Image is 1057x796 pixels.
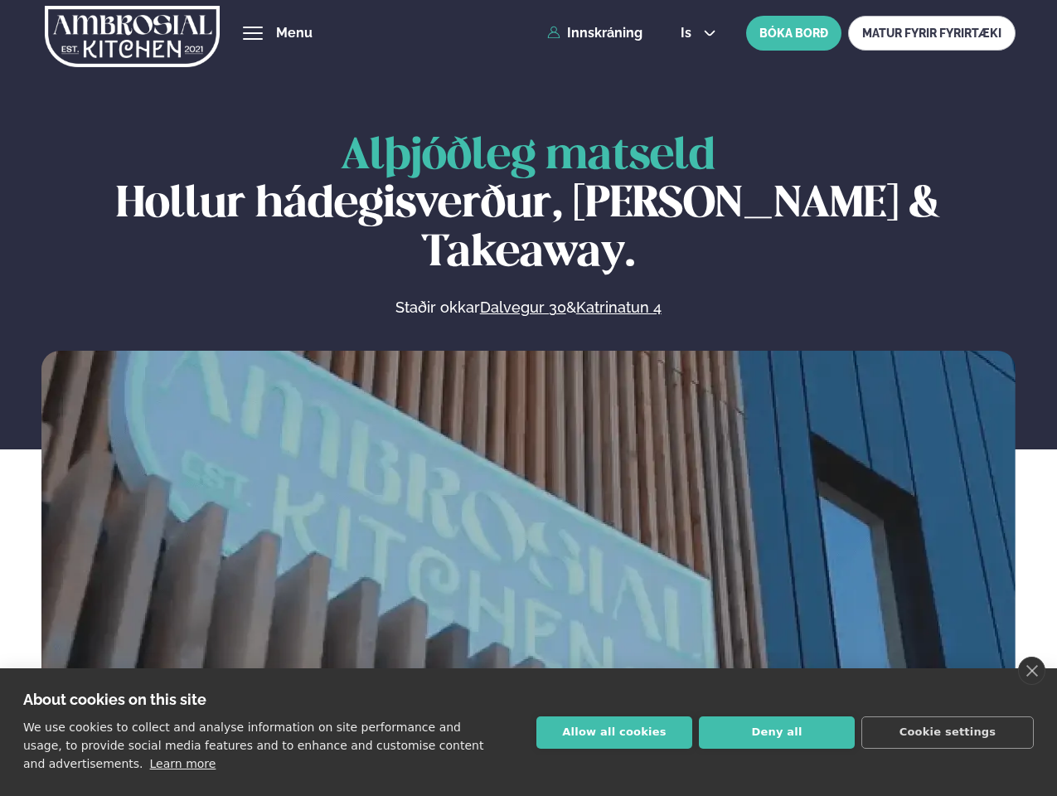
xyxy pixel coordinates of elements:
span: is [681,27,696,40]
button: Deny all [699,716,855,749]
a: close [1018,657,1045,685]
a: MATUR FYRIR FYRIRTÆKI [848,16,1016,51]
button: is [667,27,730,40]
button: BÓKA BORÐ [746,16,841,51]
a: Katrinatun 4 [576,298,662,318]
button: Cookie settings [861,716,1034,749]
strong: About cookies on this site [23,691,206,708]
p: Staðir okkar & [215,298,841,318]
button: Allow all cookies [536,716,692,749]
a: Learn more [150,757,216,770]
a: Dalvegur 30 [480,298,566,318]
p: We use cookies to collect and analyse information on site performance and usage, to provide socia... [23,721,483,770]
h1: Hollur hádegisverður, [PERSON_NAME] & Takeaway. [41,133,1016,278]
span: Alþjóðleg matseld [341,136,715,177]
a: Innskráning [547,26,642,41]
img: logo [45,2,220,70]
button: hamburger [243,23,263,43]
